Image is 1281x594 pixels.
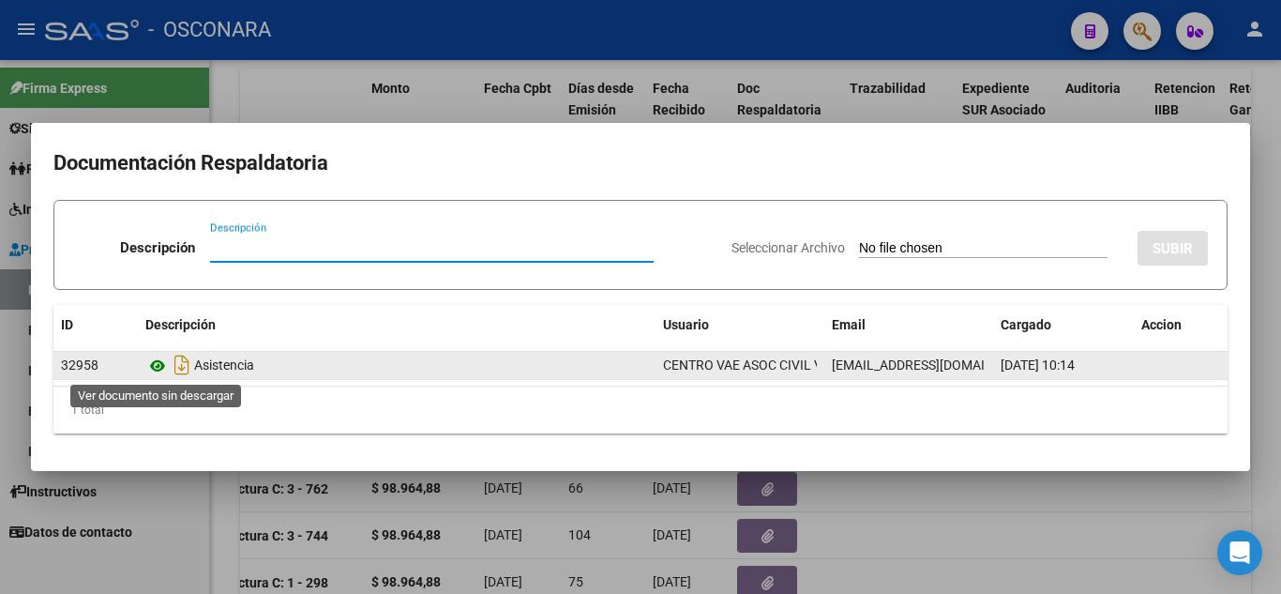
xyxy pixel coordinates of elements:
i: Descargar documento [170,350,194,380]
div: 1 total [53,387,1228,434]
span: CENTRO VAE ASOC CIVIL V A E VOLVER A ENSEÑAR [663,358,968,373]
span: Cargado [1001,317,1051,332]
datatable-header-cell: Accion [1134,305,1228,345]
datatable-header-cell: Email [824,305,993,345]
span: 32958 [61,358,98,373]
span: [DATE] 10:14 [1001,358,1075,373]
span: Usuario [663,317,709,332]
div: Asistencia [145,350,648,380]
span: [EMAIL_ADDRESS][DOMAIN_NAME] [832,358,1040,373]
h2: Documentación Respaldatoria [53,145,1228,181]
span: Descripción [145,317,216,332]
span: Seleccionar Archivo [731,240,845,255]
p: Descripción [120,237,195,259]
span: SUBIR [1153,240,1193,257]
datatable-header-cell: Usuario [656,305,824,345]
div: Open Intercom Messenger [1217,530,1262,575]
span: Accion [1141,317,1182,332]
span: Email [832,317,866,332]
span: ID [61,317,73,332]
datatable-header-cell: Descripción [138,305,656,345]
datatable-header-cell: ID [53,305,138,345]
button: SUBIR [1138,231,1208,266]
datatable-header-cell: Cargado [993,305,1134,345]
